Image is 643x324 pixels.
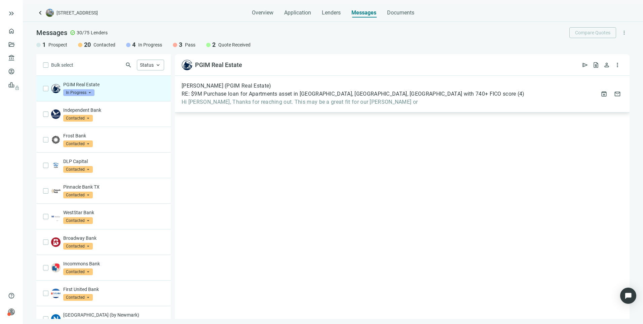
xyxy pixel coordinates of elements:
[51,109,61,119] img: 5457ff13-503d-42f6-8179-01557ad67d5d
[351,9,376,16] span: Messages
[63,217,93,224] span: Contacted
[63,107,164,114] p: Independent Bank
[601,60,612,70] button: person
[63,158,164,165] p: DLP Capital
[612,89,623,99] button: mail
[63,166,93,173] span: Contacted
[212,41,216,49] span: 2
[51,61,73,69] span: Bulk select
[182,83,271,89] span: [PERSON_NAME] (PGIM Real Estate)
[612,60,623,70] button: more_vert
[138,41,162,48] span: In Progress
[51,186,61,196] img: 4aff64fe-b48a-4729-a94d-840aa8cc23f8.png
[51,161,61,170] img: e1adfaf1-c1e5-4a27-8d0e-77d95da5e3c5
[387,9,414,16] span: Documents
[70,30,75,35] span: check_circle
[7,9,15,18] button: keyboard_double_arrow_right
[56,9,98,16] span: [STREET_ADDRESS]
[601,91,607,97] span: archive
[63,81,164,88] p: PGIM Real Estate
[218,41,251,48] span: Quote Received
[621,30,627,36] span: more_vert
[614,62,621,68] span: more_vert
[195,61,242,69] div: PGIM Real Estate
[63,243,93,250] span: Contacted
[132,41,136,49] span: 4
[63,140,93,147] span: Contacted
[63,260,164,267] p: Incommons Bank
[63,286,164,293] p: First United Bank
[593,62,599,68] span: request_quote
[42,41,46,49] span: 1
[63,115,93,122] span: Contacted
[63,89,94,96] span: In Progress
[620,288,636,304] div: Open Intercom Messenger
[77,29,89,36] span: 30/75
[51,84,61,93] img: 2dd17d00-68ce-4fbc-9845-e8715964d2d1
[284,9,311,16] span: Application
[179,41,182,49] span: 3
[569,27,616,38] button: Compare Quotes
[51,237,61,247] img: b7a9fdc6-0e39-47ef-bec5-a30de836b3f6
[63,209,164,216] p: WestStar Bank
[603,62,610,68] span: person
[51,263,61,272] img: e33f5aec-d7bf-40f4-bba8-919277a6a322
[63,312,164,318] p: [GEOGRAPHIC_DATA] (by Newmark)
[582,62,589,68] span: send
[182,91,516,97] span: RE: $9M Purchase loan for Apartments asset in [GEOGRAPHIC_DATA], [GEOGRAPHIC_DATA], [GEOGRAPHIC_D...
[252,9,273,16] span: Overview
[36,29,67,37] span: Messages
[36,9,44,17] a: keyboard_arrow_left
[125,62,132,68] span: search
[63,132,164,139] p: Frost Bank
[51,135,61,144] img: 0e0b86d3-5325-419e-b209-4ac6523a8ffb
[93,41,115,48] span: Contacted
[63,192,93,198] span: Contacted
[140,62,154,68] span: Status
[518,91,525,97] span: ( 4 )
[51,314,61,324] img: 1581d814-94ec-48a3-8ba2-05a52b70026d
[182,99,525,105] span: Hi [PERSON_NAME], Thanks for reaching out. This may be a great fit for our [PERSON_NAME] or
[182,60,192,70] img: 2dd17d00-68ce-4fbc-9845-e8715964d2d1
[91,29,108,36] span: Lenders
[580,60,591,70] button: send
[614,91,621,97] span: mail
[63,294,93,301] span: Contacted
[619,27,630,38] button: more_vert
[8,292,15,299] span: help
[63,184,164,190] p: Pinnacle Bank TX
[599,89,609,99] button: archive
[8,309,15,315] span: person
[51,289,61,298] img: ec7b8ca4-ada9-4b83-934b-140226ec4691
[46,9,54,17] img: deal-logo
[48,41,67,48] span: Prospect
[84,41,91,49] span: 20
[155,62,161,68] span: keyboard_arrow_up
[322,9,341,16] span: Lenders
[185,41,195,48] span: Pass
[51,212,61,221] img: 28be112b-b62a-4af3-b39b-bf93bc6e3ee4
[63,235,164,241] p: Broadway Bank
[63,268,93,275] span: Contacted
[591,60,601,70] button: request_quote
